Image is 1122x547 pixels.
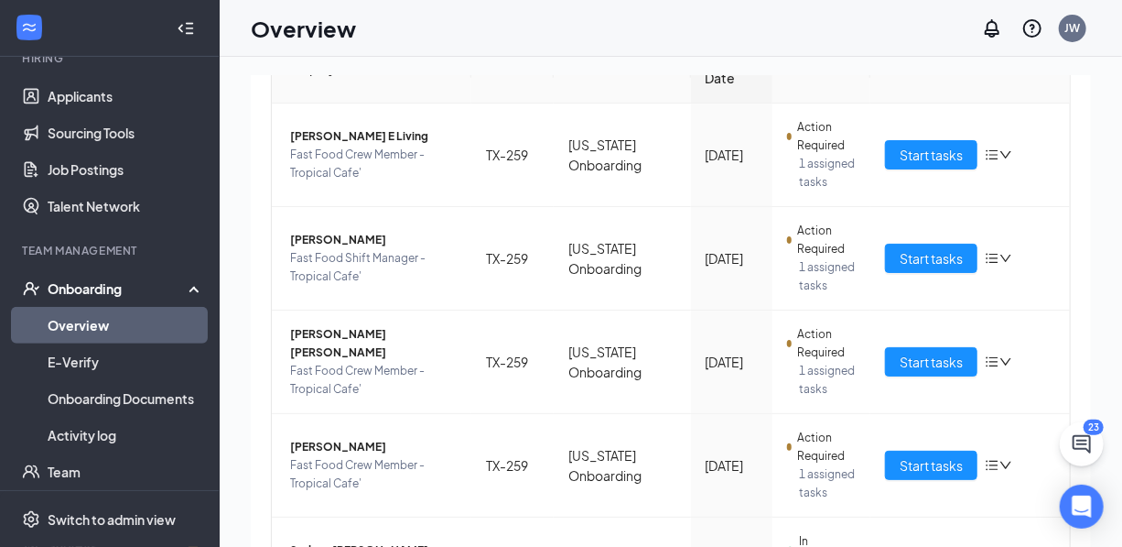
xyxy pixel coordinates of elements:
div: [DATE] [706,145,758,165]
span: [PERSON_NAME] [PERSON_NAME] [290,325,457,362]
td: TX-259 [471,414,554,518]
td: [US_STATE] Onboarding [554,104,691,207]
span: bars [985,355,999,369]
button: Start tasks [885,451,977,480]
span: Start tasks [900,455,963,476]
span: [PERSON_NAME] [290,231,457,249]
svg: Notifications [981,17,1003,39]
a: Activity log [48,417,204,454]
svg: Collapse [177,19,195,38]
a: E-Verify [48,344,204,380]
span: Fast Food Shift Manager - Tropical Cafe' [290,249,457,286]
a: Overview [48,307,204,344]
span: [PERSON_NAME] E Living [290,127,457,146]
button: ChatActive [1060,422,1104,466]
div: Switch to admin view [48,510,176,529]
a: Applicants [48,78,204,115]
span: Start tasks [900,145,963,165]
span: Start tasks [900,248,963,268]
span: Action Required [797,429,856,465]
a: Talent Network [48,188,204,224]
div: [DATE] [706,455,758,476]
span: 1 assigned tasks [800,258,856,295]
span: down [999,459,1012,472]
span: Start tasks [900,352,963,372]
span: Action Required [797,118,856,155]
div: 23 [1084,420,1104,435]
div: Open Intercom Messenger [1060,485,1104,529]
td: TX-259 [471,104,554,207]
span: Action Required [797,325,856,362]
td: TX-259 [471,207,554,311]
button: Start tasks [885,244,977,273]
h1: Overview [251,13,356,44]
span: [PERSON_NAME] [290,438,457,456]
div: Onboarding [48,279,189,298]
svg: UserCheck [22,279,40,298]
span: down [999,148,1012,161]
svg: Settings [22,510,40,529]
span: Fast Food Crew Member - Tropical Cafe' [290,456,457,493]
a: Job Postings [48,151,204,188]
a: Sourcing Tools [48,115,204,151]
a: Team [48,454,204,490]
button: Start tasks [885,140,977,170]
span: bars [985,458,999,473]
svg: ChatActive [1071,433,1093,455]
button: Start tasks [885,347,977,377]
span: down [999,252,1012,265]
a: Onboarding Documents [48,380,204,417]
div: Hiring [22,50,200,66]
svg: QuestionInfo [1021,17,1043,39]
span: Fast Food Crew Member - Tropical Cafe' [290,362,457,399]
td: TX-259 [471,311,554,414]
span: Fast Food Crew Member - Tropical Cafe' [290,146,457,182]
div: Team Management [22,243,200,258]
div: [DATE] [706,352,758,372]
svg: WorkstreamLogo [20,18,38,37]
span: down [999,356,1012,368]
span: Action Required [797,222,856,258]
td: [US_STATE] Onboarding [554,311,691,414]
div: [DATE] [706,248,758,268]
td: [US_STATE] Onboarding [554,207,691,311]
span: 1 assigned tasks [800,362,856,399]
div: JW [1065,20,1081,36]
span: bars [985,148,999,162]
span: 1 assigned tasks [800,155,856,191]
td: [US_STATE] Onboarding [554,414,691,518]
span: bars [985,251,999,266]
span: 1 assigned tasks [800,465,856,502]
